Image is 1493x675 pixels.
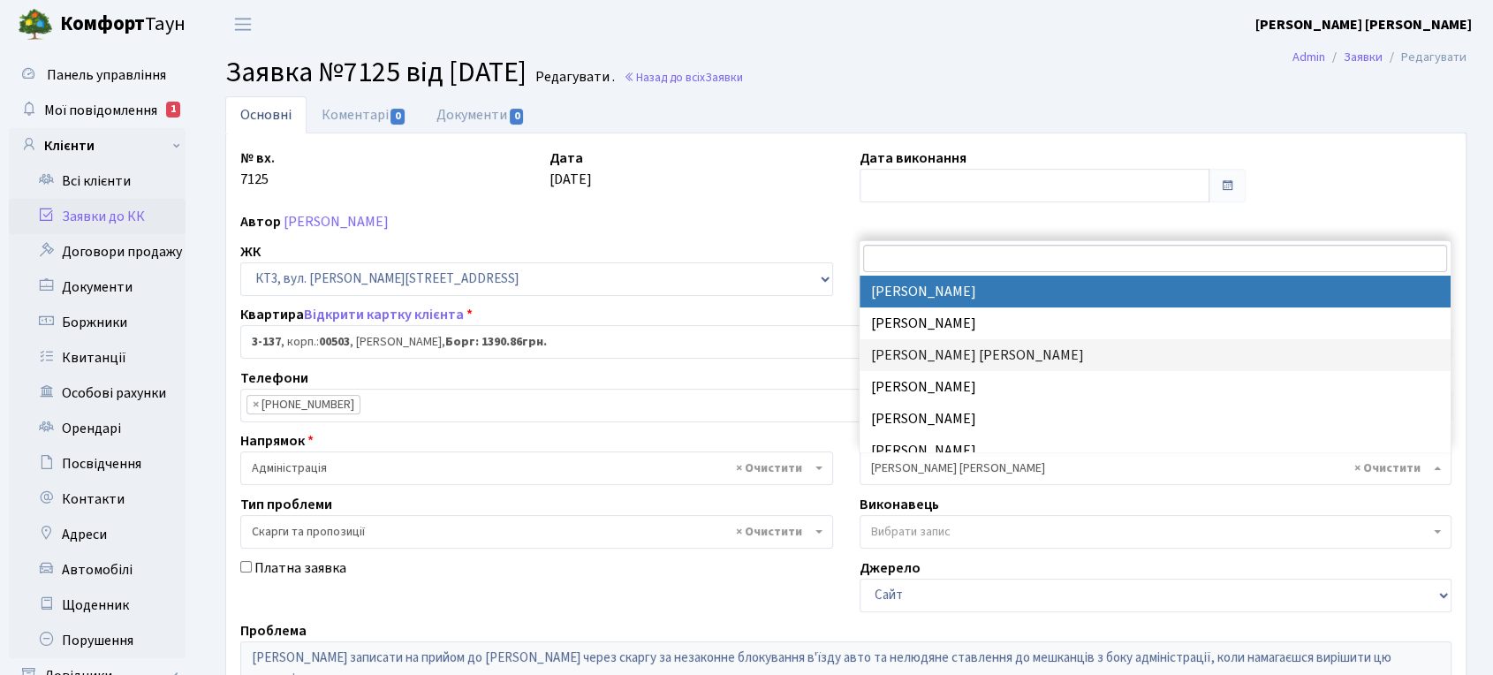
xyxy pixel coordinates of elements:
[860,371,1451,403] li: [PERSON_NAME]
[860,435,1451,466] li: [PERSON_NAME]
[240,368,308,389] label: Телефони
[9,588,186,623] a: Щоденник
[225,96,307,133] a: Основні
[1255,14,1472,35] a: [PERSON_NAME] [PERSON_NAME]
[9,305,186,340] a: Боржники
[1292,48,1325,66] a: Admin
[166,102,180,118] div: 1
[9,623,186,658] a: Порушення
[9,163,186,199] a: Всі клієнти
[240,211,281,232] label: Автор
[225,52,527,93] span: Заявка №7125 від [DATE]
[9,234,186,269] a: Договори продажу
[252,333,281,351] b: 3-137
[240,304,473,325] label: Квартира
[252,459,811,477] span: Адміністрація
[240,515,833,549] span: Скарги та пропозиції
[240,451,833,485] span: Адміністрація
[860,276,1451,307] li: [PERSON_NAME]
[240,494,332,515] label: Тип проблеми
[736,459,802,477] span: Видалити всі елементи
[60,10,186,40] span: Таун
[240,325,1451,359] span: <b>3-137</b>, корп.: <b>00503</b>, Лункевич Володимир Володимирович, <b>Борг: 1390.86грн.</b>
[1383,48,1466,67] li: Редагувати
[1354,459,1421,477] span: Видалити всі елементи
[18,7,53,42] img: logo.png
[9,446,186,482] a: Посвідчення
[9,128,186,163] a: Клієнти
[9,199,186,234] a: Заявки до КК
[9,57,186,93] a: Панель управління
[227,148,536,202] div: 7125
[9,340,186,375] a: Квитанції
[60,10,145,38] b: Комфорт
[624,69,743,86] a: Назад до всіхЗаявки
[9,269,186,305] a: Документи
[307,96,421,133] a: Коментарі
[1255,15,1472,34] b: [PERSON_NAME] [PERSON_NAME]
[240,620,307,641] label: Проблема
[284,212,389,231] a: [PERSON_NAME]
[44,101,157,120] span: Мої повідомлення
[9,482,186,517] a: Контакти
[860,451,1452,485] span: Колесніков В.
[253,396,259,413] span: ×
[9,93,186,128] a: Мої повідомлення1
[1266,39,1493,76] nav: breadcrumb
[736,523,802,541] span: Видалити всі елементи
[9,517,186,552] a: Адреси
[871,459,1430,477] span: Колесніков В.
[532,69,615,86] small: Редагувати .
[252,523,811,541] span: Скарги та пропозиції
[252,333,1429,351] span: <b>3-137</b>, корп.: <b>00503</b>, Лункевич Володимир Володимирович, <b>Борг: 1390.86грн.</b>
[1344,48,1383,66] a: Заявки
[860,307,1451,339] li: [PERSON_NAME]
[390,109,405,125] span: 0
[240,430,314,451] label: Напрямок
[445,333,547,351] b: Борг: 1390.86грн.
[549,148,583,169] label: Дата
[221,10,265,39] button: Переключити навігацію
[9,375,186,411] a: Особові рахунки
[254,557,346,579] label: Платна заявка
[47,65,166,85] span: Панель управління
[860,494,939,515] label: Виконавець
[304,305,464,324] a: Відкрити картку клієнта
[246,395,360,414] li: +380996661486
[240,241,261,262] label: ЖК
[860,148,966,169] label: Дата виконання
[9,552,186,588] a: Автомобілі
[860,557,921,579] label: Джерело
[240,148,275,169] label: № вх.
[9,411,186,446] a: Орендарі
[860,339,1451,371] li: [PERSON_NAME] [PERSON_NAME]
[860,403,1451,435] li: [PERSON_NAME]
[319,333,350,351] b: 00503
[510,109,524,125] span: 0
[871,523,951,541] span: Вибрати запис
[705,69,743,86] span: Заявки
[536,148,845,202] div: [DATE]
[421,96,540,133] a: Документи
